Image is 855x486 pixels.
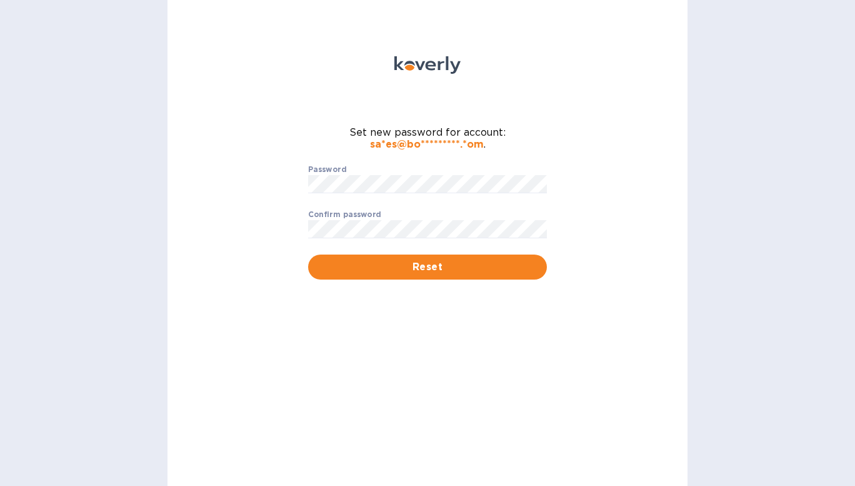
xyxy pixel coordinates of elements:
[308,166,346,173] label: Password
[394,56,461,74] img: Koverly
[308,211,381,218] label: Confirm password
[318,260,537,275] span: Reset
[308,126,547,150] span: Set new password for account: .
[308,255,547,280] button: Reset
